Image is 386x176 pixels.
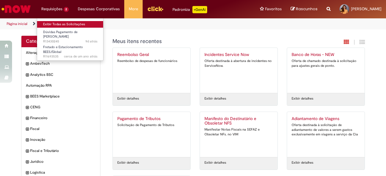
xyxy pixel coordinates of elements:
[113,112,190,157] a: Pagamento de Tributos Solicitação de Pagamento de Tributos
[30,137,96,142] span: Inovação
[26,94,29,100] i: expandir categoria BEES Marketplace
[85,39,97,44] time: 19/08/2025 17:55:35
[26,50,96,55] span: Alteração de pedido
[204,127,273,137] div: Manifestar Notas Fiscais na SEFAZ e Obsoletar NFs. no VIM
[21,145,100,156] div: expandir categoria Fiscal e Tributário Fiscal e Tributário
[21,91,100,102] div: expandir categoria BEES Marketplace BEES Marketplace
[64,54,97,59] span: cerca de um ano atrás
[265,6,282,12] span: Favoritos
[287,48,365,93] a: Banco de Horas - NEW Oferta de chamado destinada à solicitação para ajustes gerais de ponto.
[204,96,226,101] a: Exibir detalhes
[21,69,100,80] div: expandir categoria Analytics BSC Analytics BSC
[21,123,100,134] div: expandir categoria Fiscal Fiscal
[30,72,96,77] span: Analytics BSC
[344,39,349,45] i: Exibição em cartão
[43,45,83,54] span: Fretado e Estacionamento BEES/Global
[37,18,103,61] ul: Requisições
[200,48,277,93] a: Incidentes Service Now Oferta destinada à abertura de incidentes no ServiceNow.
[30,126,96,131] span: Fiscal
[359,39,365,45] i: Exibição de grade
[26,105,29,111] i: expandir categoria CENG
[117,59,186,63] div: Reembolso de despesas de funcionários
[26,159,29,165] i: expandir categoria Jurídico
[117,160,139,165] a: Exibir detalhes
[200,112,277,157] a: Manifesto do Destinatário e Obsoletar NFS Manifestar Notas Fiscais na SEFAZ e Obsoletar NFs. no VIM
[5,18,253,29] ul: Trilhas de página
[292,59,360,68] div: Oferta de chamado destinada à solicitação para ajustes gerais de ponto.
[30,116,96,121] span: Financeiro
[192,6,207,13] p: +GenAi
[21,102,100,113] div: expandir categoria CENG CENG
[21,80,100,91] div: Automação RPA
[117,52,186,57] h2: Reembolso Geral
[43,54,97,59] span: R11693535
[30,159,96,164] span: Jurídico
[7,21,27,26] a: Página inicial
[21,156,100,167] div: expandir categoria Jurídico Jurídico
[26,83,96,88] span: Automação RPA
[43,30,78,39] span: Dúvidas Pagamento de [PERSON_NAME]
[204,160,226,165] a: Exibir detalhes
[30,170,96,175] span: Logistica
[26,61,29,67] i: expandir categoria AmbevTech
[26,126,29,132] i: expandir categoria Fiscal
[26,148,29,154] i: expandir categoria Fiscal e Tributário
[354,39,355,46] span: |
[64,54,97,59] time: 01/07/2024 08:56:42
[129,6,138,12] span: More
[26,137,29,143] i: expandir categoria Inovação
[37,21,103,28] a: Exibir Todas as Solicitações
[26,39,96,44] h2: Categorias
[30,94,96,99] span: BEES Marketplace
[204,59,273,68] div: Oferta destinada à abertura de incidentes no ServiceNow.
[291,6,318,12] a: Rascunhos
[26,116,29,122] i: expandir categoria Financeiro
[113,48,190,93] a: Reembolso Geral Reembolso de despesas de funcionários
[351,6,381,11] span: [PERSON_NAME]
[292,116,360,121] h2: Adiantamento de Viagens
[117,123,186,128] div: Solicitação de Pagamento de Tributos
[172,6,207,13] div: Padroniza
[296,6,318,12] span: Rascunhos
[147,4,163,13] img: click_logo_yellow_360x200.png
[287,112,365,157] a: Adiantamento de Viagens Oferta destinada à solicitação de adiantamento de valores a serem gastos ...
[117,96,139,101] a: Exibir detalhes
[30,105,96,110] span: CENG
[21,113,100,124] div: expandir categoria Financeiro Financeiro
[26,170,29,176] i: expandir categoria Logistica
[30,148,96,153] span: Fiscal e Tributário
[43,39,97,44] span: R13430245
[117,116,186,121] h2: Pagamento de Tributos
[204,52,273,57] h2: Incidentes Service Now
[292,160,313,165] a: Exibir detalhes
[292,52,360,57] h2: Banco de Horas - NEW
[292,96,313,101] a: Exibir detalhes
[37,44,103,57] a: Aberto R11693535 : Fretado e Estacionamento BEES/Global
[21,47,100,58] div: Alteração de pedido
[21,134,100,145] div: expandir categoria Inovação Inovação
[64,7,69,12] span: 2
[30,61,96,66] span: AmbevTech
[292,123,360,137] div: Oferta destinada à solicitação de adiantamento de valores a serem gastos exclusivamente em viagen...
[78,6,120,12] span: Despesas Corporativas
[26,72,29,78] i: expandir categoria Analytics BSC
[1,3,32,15] img: ServiceNow
[112,39,300,45] h1: {"description":"","title":"Meus itens recentes"} Categoria
[85,39,97,44] span: 9d atrás
[21,58,100,69] div: expandir categoria AmbevTech AmbevTech
[204,116,273,126] h2: Manifesto do Destinatário e Obsoletar NFS
[37,29,103,42] a: Aberto R13430245 : Dúvidas Pagamento de Salário
[41,6,62,12] span: Requisições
